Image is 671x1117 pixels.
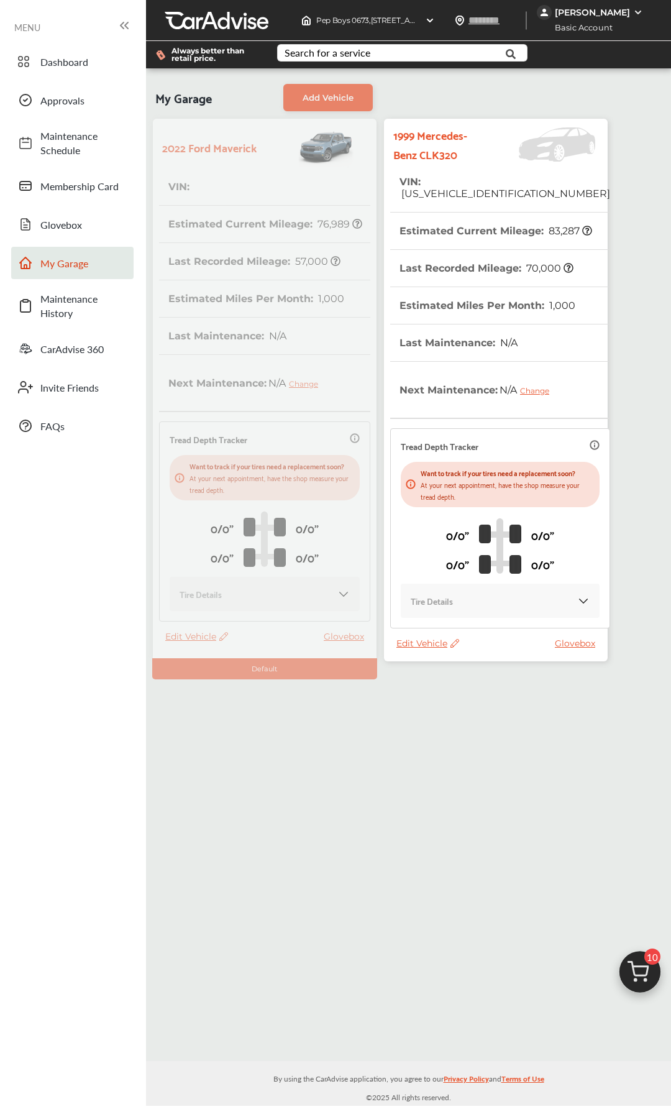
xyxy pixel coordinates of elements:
[531,554,554,574] p: 0/0"
[399,324,518,361] th: Last Maintenance :
[399,213,592,249] th: Estimated Current Mileage :
[40,380,127,395] span: Invite Friends
[171,47,257,62] span: Always better than retail price.
[155,84,212,111] span: My Garage
[40,218,127,232] span: Glovebox
[283,84,373,111] a: Add Vehicle
[547,300,575,311] span: 1,000
[146,1061,671,1106] div: © 2025 All rights reserved.
[11,170,134,202] a: Membership Card
[285,48,370,58] div: Search for a service
[40,93,127,108] span: Approvals
[498,337,518,349] span: N/A
[11,84,134,116] a: Approvals
[40,342,127,356] span: CarAdvise 360
[11,208,134,241] a: Glovebox
[40,55,127,69] span: Dashboard
[425,16,435,25] img: header-down-arrow.9dd2ce7d.svg
[633,7,643,17] img: WGsFRI8htEPBVLJbROoPRyZpYNWhNONpIPPETTm6eUC0GeLEiAAAAAElFTkSuQmCC
[11,122,134,163] a: Maintenance Schedule
[11,333,134,365] a: CarAdvise 360
[40,256,127,270] span: My Garage
[399,188,610,200] span: [US_VEHICLE_IDENTIFICATION_NUMBER]
[399,163,610,212] th: VIN :
[14,22,40,32] span: MENU
[399,250,573,287] th: Last Recorded Mileage :
[11,410,134,442] a: FAQs
[610,945,670,1005] img: cart_icon.3d0951e8.svg
[526,11,527,30] img: header-divider.bc55588e.svg
[531,525,554,545] p: 0/0"
[577,595,590,607] img: KOKaJQAAAABJRU5ErkJggg==
[316,16,560,25] span: Pep Boys 0673 , [STREET_ADDRESS] [GEOGRAPHIC_DATA] , CA 93727
[555,638,601,649] a: Glovebox
[11,247,134,279] a: My Garage
[421,467,595,479] p: Want to track if your tires need a replacement soon?
[40,419,127,433] span: FAQs
[396,638,459,649] span: Edit Vehicle
[146,1072,671,1085] p: By using the CarAdvise application, you agree to our and
[401,439,478,453] p: Tread Depth Tracker
[11,371,134,403] a: Invite Friends
[40,292,127,320] span: Maintenance History
[393,125,478,163] strong: 1999 Mercedes-Benz CLK320
[455,16,465,25] img: location_vector.a44bc228.svg
[498,374,559,405] span: N/A
[479,518,521,574] img: tire_track_logo.b900bcbc.svg
[301,16,311,25] img: header-home-logo.8d720a4f.svg
[537,5,552,20] img: jVpblrzwTbfkPYzPPzSLxeg0AAAAASUVORK5CYII=
[303,93,354,103] span: Add Vehicle
[501,1072,544,1091] a: Terms of Use
[399,362,559,418] th: Next Maintenance :
[156,50,165,60] img: dollor_label_vector.a70140d1.svg
[446,525,469,545] p: 0/0"
[411,594,453,608] p: Tire Details
[40,129,127,157] span: Maintenance Schedule
[40,179,127,193] span: Membership Card
[538,21,622,34] span: Basic Account
[421,479,595,502] p: At your next appointment, have the shop measure your tread depth.
[444,1072,489,1091] a: Privacy Policy
[478,127,601,162] img: Vehicle
[555,7,630,18] div: [PERSON_NAME]
[11,45,134,78] a: Dashboard
[11,285,134,326] a: Maintenance History
[547,225,592,237] span: 83,287
[446,554,469,574] p: 0/0"
[399,287,575,324] th: Estimated Miles Per Month :
[524,262,573,274] span: 70,000
[520,386,555,395] div: Change
[644,949,660,965] span: 10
